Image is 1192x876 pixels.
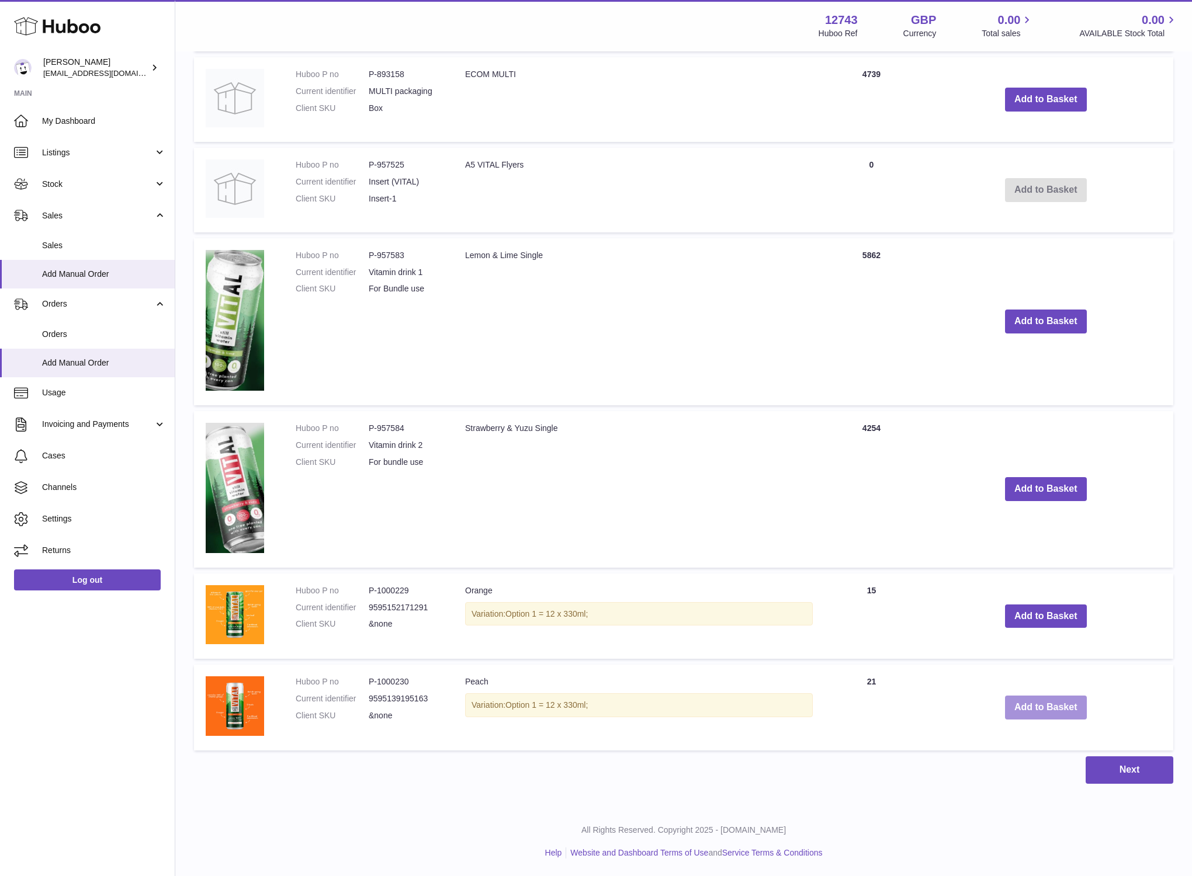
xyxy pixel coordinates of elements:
[824,665,918,750] td: 21
[296,250,369,261] dt: Huboo P no
[42,419,154,430] span: Invoicing and Payments
[465,602,813,626] div: Variation:
[296,585,369,596] dt: Huboo P no
[369,283,442,294] dd: For Bundle use
[453,411,824,568] td: Strawberry & Yuzu Single
[505,609,588,618] span: Option 1 = 12 x 330ml;
[296,676,369,687] dt: Huboo P no
[911,12,936,28] strong: GBP
[824,238,918,405] td: 5862
[369,710,442,721] dd: &none
[824,411,918,568] td: 4254
[369,676,442,687] dd: P-1000230
[206,423,264,553] img: Strawberry & Yuzu Single
[369,86,442,97] dd: MULTI packaging
[42,387,166,398] span: Usage
[369,440,442,451] dd: Vitamin drink 2
[369,267,442,278] dd: Vitamin drink 1
[296,440,369,451] dt: Current identifier
[296,457,369,468] dt: Client SKU
[296,693,369,704] dt: Current identifier
[369,585,442,596] dd: P-1000229
[296,283,369,294] dt: Client SKU
[1005,310,1087,333] button: Add to Basket
[206,676,264,736] img: Peach
[982,12,1034,39] a: 0.00 Total sales
[296,176,369,187] dt: Current identifier
[43,68,172,78] span: [EMAIL_ADDRESS][DOMAIN_NAME]
[42,240,166,251] span: Sales
[566,847,822,858] li: and
[1005,696,1087,719] button: Add to Basket
[453,238,824,405] td: Lemon & Lime Single
[296,618,369,630] dt: Client SKU
[42,482,166,493] span: Channels
[296,602,369,613] dt: Current identifier
[296,103,369,114] dt: Client SKU
[819,28,858,39] div: Huboo Ref
[453,148,824,232] td: A5 VITAL Flyers
[545,848,562,857] a: Help
[722,848,823,857] a: Service Terms & Conditions
[296,193,369,204] dt: Client SKU
[206,250,264,391] img: Lemon & Lime Single
[42,179,154,190] span: Stock
[453,573,824,659] td: Orange
[998,12,1021,28] span: 0.00
[369,693,442,704] dd: 9595139195163
[824,148,918,232] td: 0
[824,57,918,142] td: 4739
[369,618,442,630] dd: &none
[14,59,32,77] img: al@vital-drinks.co.uk
[206,69,264,127] img: ECOM MULTI
[453,665,824,750] td: Peach
[43,57,148,79] div: [PERSON_NAME]
[296,267,369,278] dt: Current identifier
[903,28,937,39] div: Currency
[42,450,166,461] span: Cases
[42,545,166,556] span: Returns
[42,269,166,280] span: Add Manual Order
[570,848,708,857] a: Website and Dashboard Terms of Use
[206,159,264,218] img: A5 VITAL Flyers
[42,513,166,524] span: Settings
[42,210,154,221] span: Sales
[825,12,858,28] strong: 12743
[824,573,918,659] td: 15
[369,602,442,613] dd: 9595152171291
[296,86,369,97] dt: Current identifier
[1005,88,1087,112] button: Add to Basket
[369,159,442,171] dd: P-957525
[1142,12,1165,28] span: 0.00
[42,147,154,158] span: Listings
[1079,12,1178,39] a: 0.00 AVAILABLE Stock Total
[1005,604,1087,628] button: Add to Basket
[1086,756,1173,784] button: Next
[505,700,588,710] span: Option 1 = 12 x 330ml;
[42,298,154,310] span: Orders
[296,423,369,434] dt: Huboo P no
[185,825,1183,836] p: All Rights Reserved. Copyright 2025 - [DOMAIN_NAME]
[42,357,166,369] span: Add Manual Order
[42,329,166,340] span: Orders
[982,28,1034,39] span: Total sales
[453,57,824,142] td: ECOM MULTI
[296,159,369,171] dt: Huboo P no
[369,457,442,468] dd: For bundle use
[369,193,442,204] dd: Insert-1
[1005,477,1087,501] button: Add to Basket
[465,693,813,717] div: Variation:
[369,103,442,114] dd: Box
[14,569,161,590] a: Log out
[369,250,442,261] dd: P-957583
[206,585,264,645] img: Orange
[369,69,442,80] dd: P-893158
[296,710,369,721] dt: Client SKU
[42,116,166,127] span: My Dashboard
[369,423,442,434] dd: P-957584
[1079,28,1178,39] span: AVAILABLE Stock Total
[296,69,369,80] dt: Huboo P no
[369,176,442,187] dd: Insert (VITAL)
